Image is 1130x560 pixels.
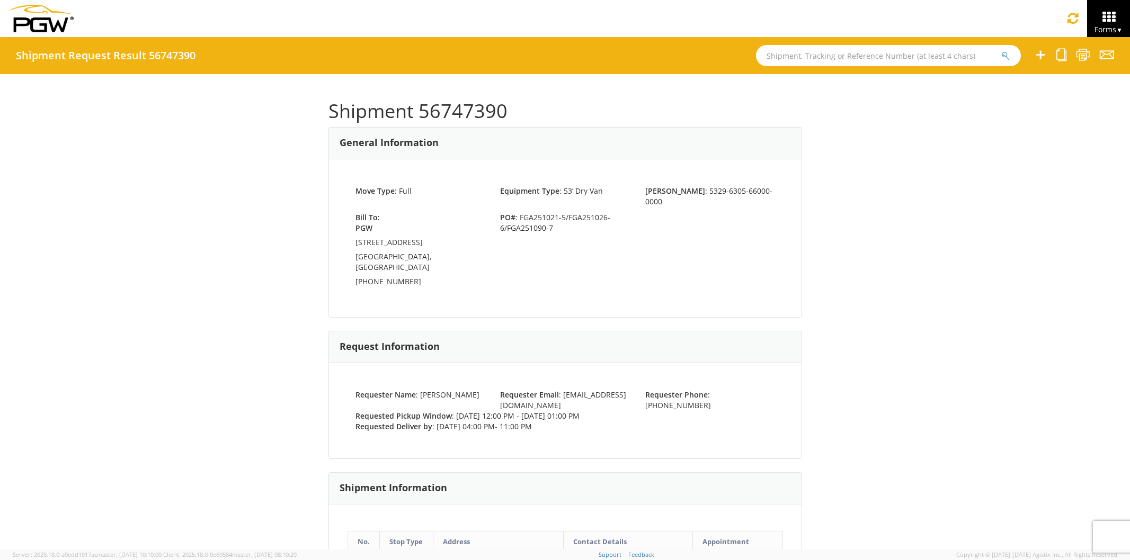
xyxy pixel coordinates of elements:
[355,276,485,291] td: [PHONE_NUMBER]
[355,186,395,196] strong: Move Type
[500,390,559,400] strong: Requester Email
[1116,25,1123,34] span: ▼
[232,550,297,558] span: master, [DATE] 08:10:29
[163,550,297,558] span: Client: 2025.18.0-0e69584
[599,550,621,558] a: Support
[97,550,162,558] span: master, [DATE] 10:10:00
[500,186,559,196] strong: Equipment Type
[500,212,515,222] strong: PO#
[355,421,532,431] span: : [DATE] 04:00 PM
[645,390,711,410] span: : [PHONE_NUMBER]
[355,237,485,251] td: [STREET_ADDRESS]
[355,421,432,431] strong: Requested Deliver by
[348,531,379,552] th: No.
[355,390,479,400] span: : [PERSON_NAME]
[328,101,802,122] h1: Shipment 56747390
[1095,24,1123,34] span: Forms
[355,251,485,276] td: [GEOGRAPHIC_DATA], [GEOGRAPHIC_DATA]
[355,212,380,222] strong: Bill To:
[645,186,772,206] span: : 5329-6305-66000-0000
[379,531,433,552] th: Stop Type
[756,45,1021,66] input: Shipment, Tracking or Reference Number (at least 4 chars)
[340,483,447,493] h3: Shipment Information
[645,390,708,400] strong: Requester Phone
[645,186,705,196] strong: [PERSON_NAME]
[492,212,637,233] span: : FGA251021-5/FGA251026-6/FGA251090-7
[433,531,563,552] th: Address
[355,411,580,421] span: : [DATE] 12:00 PM - [DATE] 01:00 PM
[693,531,782,552] th: Appointment
[956,550,1117,559] span: Copyright © [DATE]-[DATE] Agistix Inc., All Rights Reserved
[340,138,439,148] h3: General Information
[13,550,162,558] span: Server: 2025.18.0-a0edd1917ac
[340,341,440,352] h3: Request Information
[500,186,603,196] span: : 53’ Dry Van
[355,223,372,233] strong: PGW
[495,421,532,431] span: - 11:00 PM
[355,411,452,421] strong: Requested Pickup Window
[500,390,626,410] span: : [EMAIL_ADDRESS][DOMAIN_NAME]
[628,550,654,558] a: Feedback
[16,50,195,61] h4: Shipment Request Result 56747390
[8,5,74,32] img: pgw-form-logo-1aaa8060b1cc70fad034.png
[355,186,412,196] span: : Full
[355,390,416,400] strong: Requester Name
[563,531,692,552] th: Contact Details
